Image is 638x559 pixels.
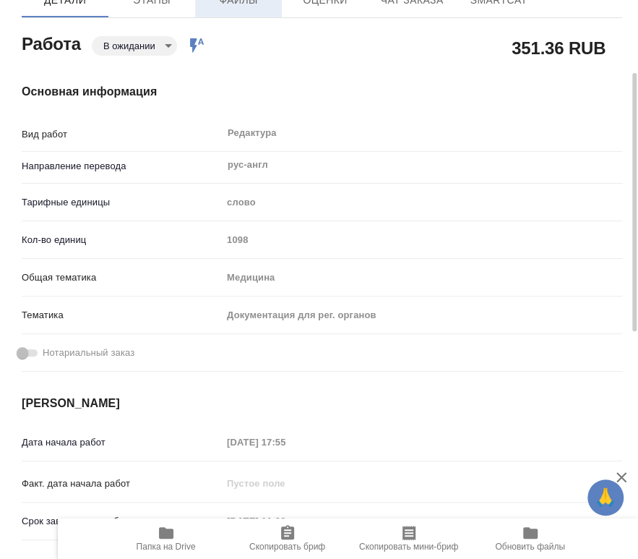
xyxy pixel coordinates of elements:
span: Скопировать мини-бриф [359,542,458,552]
p: Тематика [22,308,222,323]
div: слово [222,190,622,215]
p: Срок завершения работ [22,514,222,529]
span: Папка на Drive [137,542,196,552]
button: Обновить файлы [470,519,591,559]
div: В ожидании [92,36,177,56]
button: Скопировать бриф [227,519,348,559]
input: Пустое поле [222,473,348,494]
p: Дата начала работ [22,435,222,450]
button: Папка на Drive [105,519,227,559]
p: Факт. дата начала работ [22,477,222,491]
input: Пустое поле [222,432,348,453]
input: Пустое поле [222,511,348,532]
div: Документация для рег. органов [222,303,622,328]
button: Скопировать мини-бриф [348,519,470,559]
p: Направление перевода [22,159,222,174]
span: Нотариальный заказ [43,346,134,360]
p: Вид работ [22,127,222,142]
p: Кол-во единиц [22,233,222,247]
span: Обновить файлы [495,542,565,552]
button: 🙏 [587,479,624,516]
h4: Основная информация [22,83,622,101]
p: Тарифные единицы [22,195,222,210]
h2: 351.36 RUB [512,35,605,60]
input: Пустое поле [222,229,622,250]
p: Общая тематика [22,270,222,285]
h2: Работа [22,30,81,56]
button: В ожидании [99,40,160,52]
h4: [PERSON_NAME] [22,395,622,412]
div: Медицина [222,265,622,290]
span: Скопировать бриф [249,542,325,552]
span: 🙏 [593,482,618,513]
